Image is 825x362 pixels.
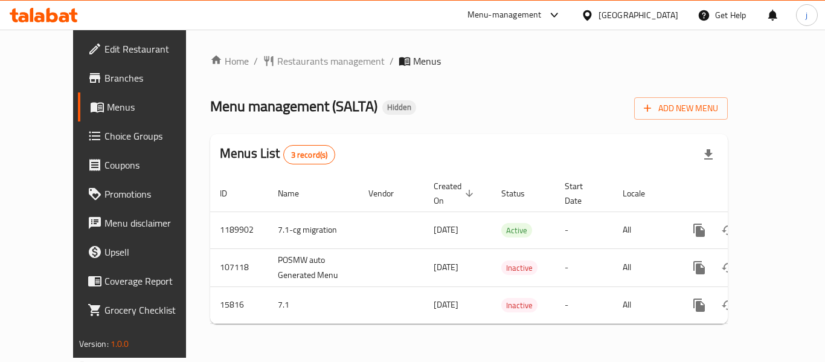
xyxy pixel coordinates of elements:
[104,158,201,172] span: Coupons
[278,186,315,201] span: Name
[210,175,811,324] table: enhanced table
[694,140,723,169] div: Export file
[555,248,613,286] td: -
[104,129,201,143] span: Choice Groups
[623,186,661,201] span: Locale
[685,216,714,245] button: more
[685,291,714,320] button: more
[283,145,336,164] div: Total records count
[714,291,743,320] button: Change Status
[78,267,211,296] a: Coverage Report
[565,179,599,208] span: Start Date
[555,286,613,323] td: -
[78,34,211,63] a: Edit Restaurant
[268,286,359,323] td: 7.1
[413,54,441,68] span: Menus
[613,212,675,248] td: All
[714,253,743,282] button: Change Status
[501,261,538,275] span: Inactive
[107,100,201,114] span: Menus
[501,223,532,238] div: Active
[210,54,728,68] nav: breadcrumb
[806,8,807,22] span: j
[501,224,532,238] span: Active
[382,102,416,112] span: Hidden
[277,54,385,68] span: Restaurants management
[675,175,811,212] th: Actions
[104,71,201,85] span: Branches
[104,274,201,288] span: Coverage Report
[368,186,409,201] span: Vendor
[434,259,458,275] span: [DATE]
[210,54,249,68] a: Home
[268,248,359,286] td: POSMW auto Generated Menu
[263,54,385,68] a: Restaurants management
[78,208,211,238] a: Menu disclaimer
[78,296,211,325] a: Grocery Checklist
[210,286,268,323] td: 15816
[104,216,201,230] span: Menu disclaimer
[104,42,201,56] span: Edit Restaurant
[714,216,743,245] button: Change Status
[78,92,211,121] a: Menus
[78,121,211,150] a: Choice Groups
[220,144,335,164] h2: Menus List
[390,54,394,68] li: /
[501,186,541,201] span: Status
[78,63,211,92] a: Branches
[434,179,477,208] span: Created On
[220,186,243,201] span: ID
[210,92,377,120] span: Menu management ( SALTA )
[104,187,201,201] span: Promotions
[555,212,613,248] td: -
[268,212,359,248] td: 7.1-cg migration
[644,101,718,116] span: Add New Menu
[210,212,268,248] td: 1189902
[434,297,458,312] span: [DATE]
[78,179,211,208] a: Promotions
[434,222,458,238] span: [DATE]
[634,97,728,120] button: Add New Menu
[254,54,258,68] li: /
[104,303,201,317] span: Grocery Checklist
[78,238,211,267] a: Upsell
[78,150,211,179] a: Coupons
[599,8,678,22] div: [GEOGRAPHIC_DATA]
[284,149,335,161] span: 3 record(s)
[501,299,538,312] span: Inactive
[613,286,675,323] td: All
[210,248,268,286] td: 107118
[111,336,129,352] span: 1.0.0
[382,100,416,115] div: Hidden
[467,8,542,22] div: Menu-management
[685,253,714,282] button: more
[79,336,109,352] span: Version:
[104,245,201,259] span: Upsell
[501,260,538,275] div: Inactive
[613,248,675,286] td: All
